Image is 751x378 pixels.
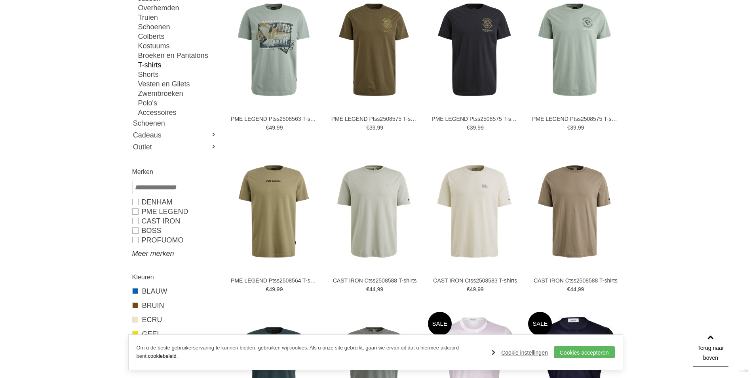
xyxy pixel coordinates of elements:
[376,286,377,292] span: ,
[132,329,217,339] a: GEEL
[739,366,749,376] a: Divide
[148,353,176,359] a: cookiebeleid
[138,79,217,89] a: Vesten en Gilets
[376,124,377,131] span: ,
[138,70,217,79] a: Shorts
[428,165,521,258] img: CAST IRON Ctss2508583 T-shirts
[227,3,320,96] img: PME LEGEND Ptss2508563 T-shirts
[132,207,217,216] a: PME LEGEND
[528,165,621,258] img: CAST IRON Ctss2508588 T-shirts
[567,124,570,131] span: €
[138,22,217,32] a: Schoenen
[277,286,283,292] span: 99
[554,346,615,358] a: Cookies accepteren
[138,3,217,13] a: Overhemden
[132,300,217,311] a: BRUIN
[132,117,217,129] a: Schoenen
[576,286,578,292] span: ,
[138,32,217,41] a: Colberts
[138,60,217,70] a: T-shirts
[266,286,269,292] span: €
[369,286,376,292] span: 44
[138,98,217,108] a: Polo's
[331,115,418,122] a: PME LEGEND Ptss2508575 T-shirts
[231,277,318,284] a: PME LEGEND Ptss2508564 T-shirts
[327,165,420,258] img: CAST IRON Ctss2508588 T-shirts
[578,286,584,292] span: 99
[132,315,217,325] a: ECRU
[476,286,477,292] span: ,
[578,124,584,131] span: 99
[132,141,217,153] a: Outlet
[331,277,418,284] a: CAST IRON Ctss2508588 T-shirts
[532,115,619,122] a: PME LEGEND Ptss2508575 T-shirts
[137,344,484,361] p: Om u de beste gebruikerservaring te kunnen bieden, gebruiken wij cookies. Als u onze site gebruik...
[132,197,217,207] a: DENHAM
[467,124,470,131] span: €
[528,3,621,96] img: PME LEGEND Ptss2508575 T-shirts
[428,3,521,96] img: PME LEGEND Ptss2508575 T-shirts
[470,286,476,292] span: 49
[570,286,576,292] span: 44
[570,124,576,131] span: 39
[132,167,217,177] h2: Merken
[492,347,548,359] a: Cookie instellingen
[227,165,320,258] img: PME LEGEND Ptss2508564 T-shirts
[132,286,217,296] a: BLAUW
[567,286,570,292] span: €
[377,124,383,131] span: 99
[476,124,477,131] span: ,
[467,286,470,292] span: €
[132,129,217,141] a: Cadeaus
[269,286,275,292] span: 49
[366,286,369,292] span: €
[477,124,484,131] span: 99
[432,115,519,122] a: PME LEGEND Ptss2508575 T-shirts
[132,226,217,235] a: BOSS
[266,124,269,131] span: €
[432,277,519,284] a: CAST IRON Ctss2508583 T-shirts
[132,216,217,226] a: CAST IRON
[138,108,217,117] a: Accessoires
[576,124,578,131] span: ,
[275,286,277,292] span: ,
[138,13,217,22] a: Truien
[138,41,217,51] a: Kostuums
[377,286,383,292] span: 99
[369,124,376,131] span: 39
[693,331,728,367] a: Terug naar boven
[132,235,217,245] a: PROFUOMO
[477,286,484,292] span: 99
[532,277,619,284] a: CAST IRON Ctss2508588 T-shirts
[277,124,283,131] span: 99
[269,124,275,131] span: 49
[366,124,369,131] span: €
[132,272,217,282] h2: Kleuren
[132,249,217,258] a: Meer merken
[231,115,318,122] a: PME LEGEND Ptss2508563 T-shirts
[138,89,217,98] a: Zwembroeken
[327,3,420,96] img: PME LEGEND Ptss2508575 T-shirts
[275,124,277,131] span: ,
[470,124,476,131] span: 39
[138,51,217,60] a: Broeken en Pantalons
